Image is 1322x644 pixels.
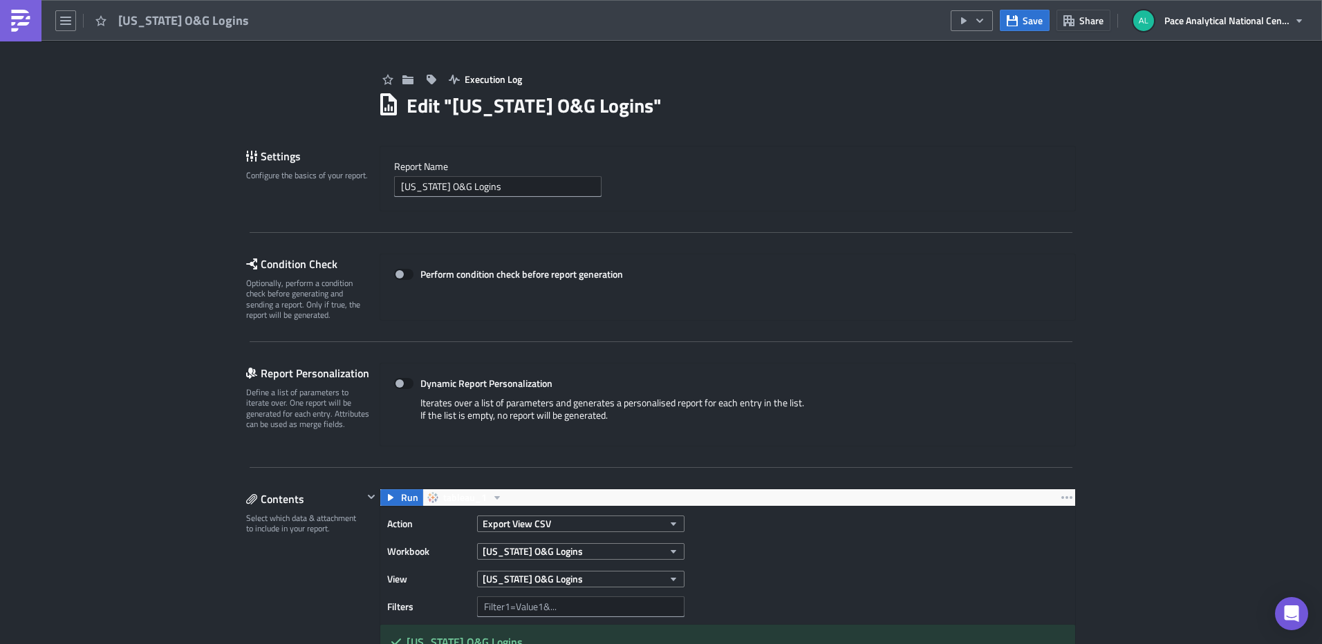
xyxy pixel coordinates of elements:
strong: Perform condition check before report generation [420,267,623,281]
label: Filters [387,596,470,617]
div: Report Personalization [246,363,380,383]
button: Pace Analytical National Center for Testing and Innovation [1125,6,1312,36]
span: Share [1079,13,1104,28]
span: Save [1023,13,1043,28]
div: Settings [246,146,380,167]
body: Rich Text Area. Press ALT-0 for help. [6,6,660,18]
img: PushMetrics [10,10,32,32]
span: Export View CSV [483,516,551,531]
span: Execution Log [465,72,522,86]
input: Filter1=Value1&... [477,596,685,617]
span: [US_STATE] O&G Logins [6,6,131,17]
div: Open Intercom Messenger [1275,597,1308,630]
h1: Edit " [US_STATE] O&G Logins " [407,93,662,118]
label: Report Nam﻿e [394,160,1061,173]
button: Execution Log [442,68,529,90]
div: Optionally, perform a condition check before generating and sending a report. Only if true, the r... [246,278,371,321]
span: Run [401,489,418,506]
div: Contents [246,489,363,509]
button: Run [380,489,423,506]
button: tableau_1 [422,489,508,506]
div: Define a list of parameters to iterate over. One report will be generated for each entry. Attribu... [246,387,371,430]
div: Select which data & attachment to include in your report. [246,513,363,534]
span: Pace Analytical National Center for Testing and Innovation [1164,13,1289,28]
span: tableau_1 [443,489,487,506]
span: [US_STATE] O&G Logins [118,12,250,28]
span: [US_STATE] O&G Logins [483,571,583,586]
button: [US_STATE] O&G Logins [477,543,685,560]
img: Avatar [1132,9,1155,32]
strong: Dynamic Report Personalization [420,376,552,390]
div: Condition Check [246,254,380,274]
button: Hide content [363,489,380,505]
button: Share [1056,10,1110,31]
div: Configure the basics of your report. [246,170,371,180]
div: Iterates over a list of parameters and generates a personalised report for each entry in the list... [394,397,1061,432]
button: [US_STATE] O&G Logins [477,571,685,587]
button: Export View CSV [477,515,685,532]
label: View [387,569,470,589]
label: Action [387,513,470,534]
span: [US_STATE] O&G Logins [483,544,583,558]
label: Workbook [387,541,470,562]
button: Save [1000,10,1050,31]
